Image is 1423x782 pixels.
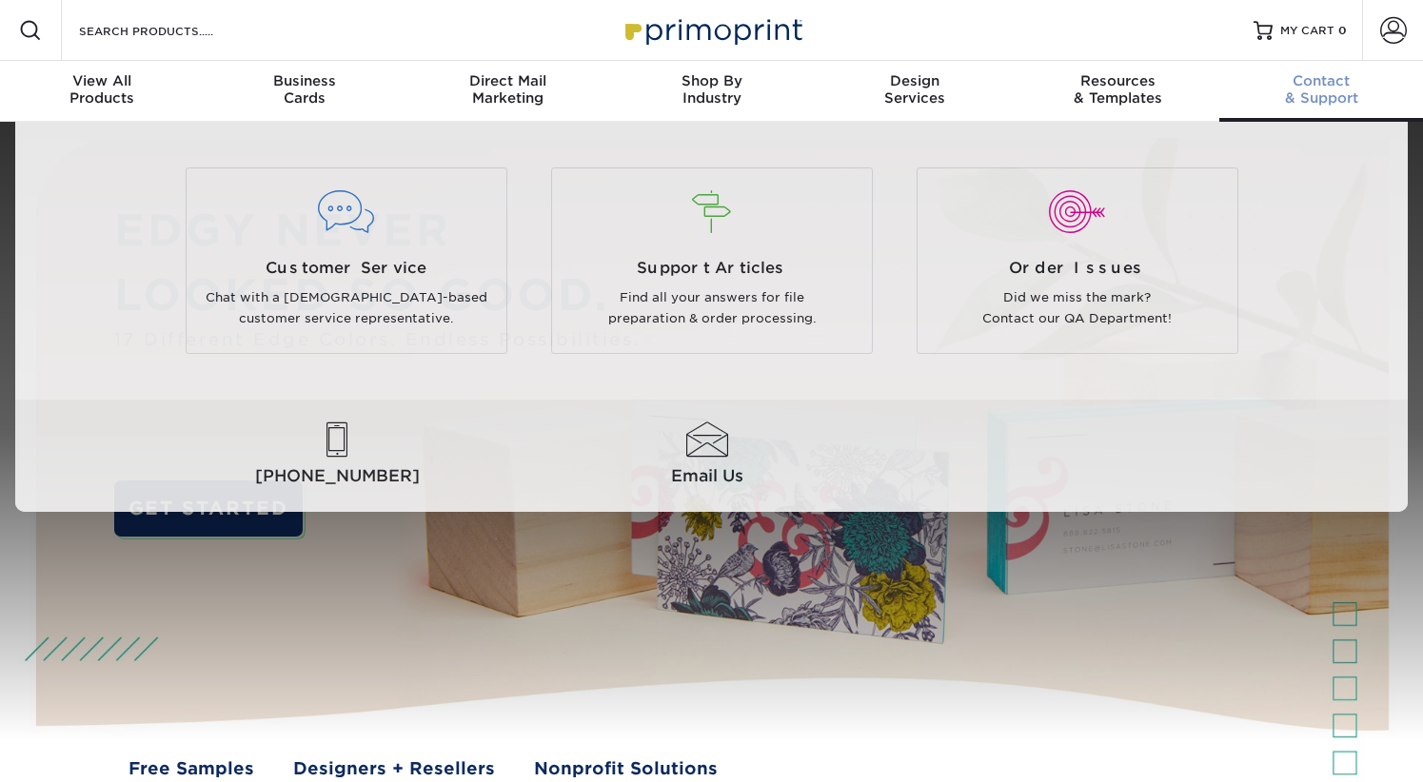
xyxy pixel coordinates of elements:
a: Support Articles Find all your answers for file preparation & order processing. [544,167,880,354]
span: Order Issues [932,257,1223,280]
div: Marketing [406,72,610,107]
span: Business [204,72,407,89]
a: Direct MailMarketing [406,61,610,122]
span: 0 [1338,24,1347,37]
a: Email Us [526,422,889,489]
div: Services [813,72,1017,107]
span: Support Articles [566,257,858,280]
div: & Templates [1017,72,1220,107]
a: Contact& Support [1219,61,1423,122]
p: Find all your answers for file preparation & order processing. [566,287,858,330]
span: MY CART [1280,23,1334,39]
div: Industry [610,72,814,107]
a: Resources& Templates [1017,61,1220,122]
input: SEARCH PRODUCTS..... [77,19,263,42]
a: DesignServices [813,61,1017,122]
a: Free Samples [128,756,254,782]
span: Resources [1017,72,1220,89]
img: Primoprint [617,10,807,50]
span: Shop By [610,72,814,89]
a: [PHONE_NUMBER] [156,422,519,489]
span: Design [813,72,1017,89]
p: Did we miss the mark? Contact our QA Department! [932,287,1223,330]
span: [PHONE_NUMBER] [156,464,519,488]
span: Contact [1219,72,1423,89]
p: Chat with a [DEMOGRAPHIC_DATA]-based customer service representative. [201,287,492,330]
span: Direct Mail [406,72,610,89]
span: Email Us [526,464,889,488]
a: Shop ByIndustry [610,61,814,122]
span: Customer Service [201,257,492,280]
div: Cards [204,72,407,107]
a: Nonprofit Solutions [534,756,718,782]
a: Order Issues Did we miss the mark? Contact our QA Department! [909,167,1246,354]
a: Designers + Resellers [293,756,495,782]
div: & Support [1219,72,1423,107]
a: Customer Service Chat with a [DEMOGRAPHIC_DATA]-based customer service representative. [178,167,515,354]
a: BusinessCards [204,61,407,122]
